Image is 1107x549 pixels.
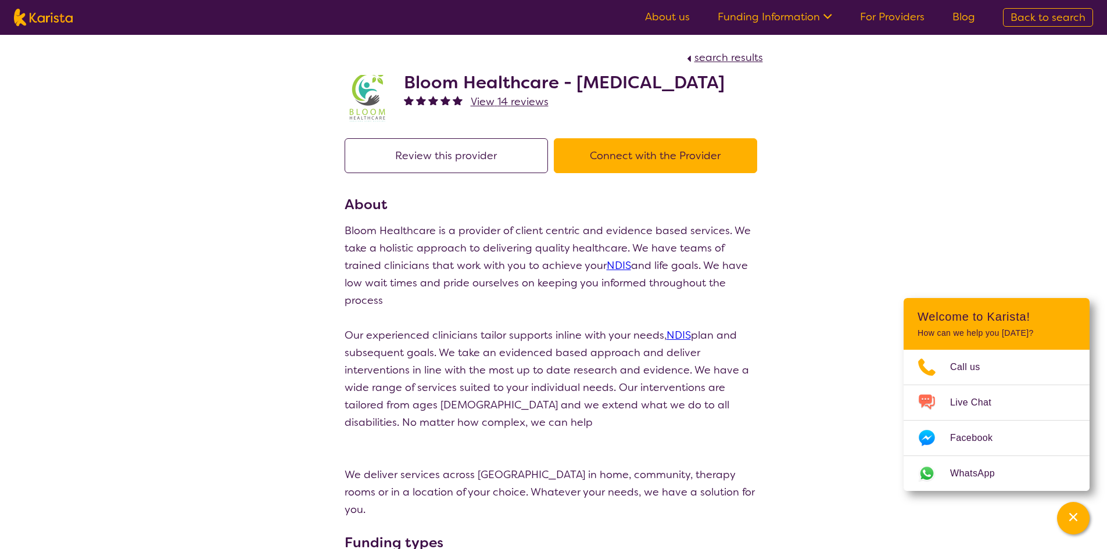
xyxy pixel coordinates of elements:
img: fullstar [416,95,426,105]
img: fullstar [428,95,438,105]
p: Bloom Healthcare is a provider of client centric and evidence based services. We take a holistic ... [345,222,763,309]
img: fullstar [440,95,450,105]
span: Facebook [950,429,1006,447]
a: Connect with the Provider [554,149,763,163]
img: fullstar [453,95,463,105]
span: Back to search [1011,10,1085,24]
h2: Bloom Healthcare - [MEDICAL_DATA] [404,72,725,93]
a: About us [645,10,690,24]
a: Review this provider [345,149,554,163]
p: Our experienced clinicians tailor supports inline with your needs, plan and subsequent goals. We ... [345,326,763,431]
p: We deliver services across [GEOGRAPHIC_DATA] in home, community, therapy rooms or in a location o... [345,466,763,518]
a: Back to search [1003,8,1093,27]
div: Channel Menu [904,298,1090,491]
span: View 14 reviews [471,95,549,109]
h2: Welcome to Karista! [918,310,1076,324]
span: Live Chat [950,394,1005,411]
a: search results [684,51,763,64]
a: NDIS [607,259,631,272]
p: How can we help you [DATE]? [918,328,1076,338]
button: Channel Menu [1057,502,1090,534]
ul: Choose channel [904,350,1090,491]
a: Web link opens in a new tab. [904,456,1090,491]
img: fullstar [404,95,414,105]
a: View 14 reviews [471,93,549,110]
img: Karista logo [14,9,73,26]
span: WhatsApp [950,465,1009,482]
img: spuawodjbinfufaxyzcf.jpg [345,75,391,121]
h3: About [345,194,763,215]
a: For Providers [860,10,925,24]
a: Funding Information [718,10,832,24]
button: Review this provider [345,138,548,173]
a: Blog [952,10,975,24]
a: NDIS [667,328,691,342]
button: Connect with the Provider [554,138,757,173]
span: search results [694,51,763,64]
span: Call us [950,358,994,376]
